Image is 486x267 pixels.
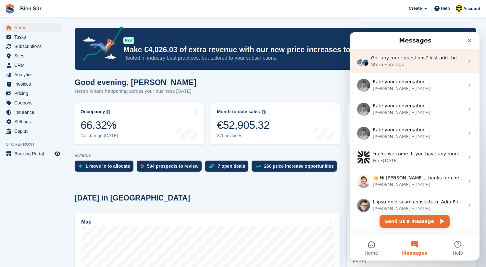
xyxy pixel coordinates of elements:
[23,101,61,108] div: [PERSON_NAME]
[217,109,260,115] div: Month-to-date sales
[210,103,340,144] a: Month-to-date sales €52,905.32 370 invoices
[75,194,190,202] h2: [DATE] in [GEOGRAPHIC_DATA]
[75,78,196,87] h1: Good evening, [PERSON_NAME]
[81,109,105,115] div: Occupancy
[123,55,419,62] p: Rooted in industry best practices, but tailored to your subscriptions.
[463,6,480,12] span: Account
[137,161,205,175] a: 594 prospects to review
[23,77,61,84] div: [PERSON_NAME]
[7,71,20,84] img: Profile image for Bradley
[43,202,86,228] button: Messages
[147,164,199,169] div: 594 prospects to review
[81,133,118,139] div: No change [DATE]
[62,77,80,84] div: • [DATE]
[62,101,80,108] div: • [DATE]
[23,71,76,76] span: Rate your conversation
[18,3,44,14] a: Bien Sûr
[217,118,269,132] div: €52,905.32
[3,98,61,107] a: menu
[350,32,480,261] iframe: Intercom live chat
[23,143,390,148] span: 👋 Hi [PERSON_NAME], thanks for checking out our latest feature for managing your sales pipeline. ...
[87,202,130,228] button: Help
[6,141,65,148] span: Storefront
[23,149,61,156] div: [PERSON_NAME]
[264,164,334,169] div: 266 price increase opportunities
[3,108,61,117] a: menu
[3,117,61,126] a: menu
[123,37,134,44] div: NEW
[7,119,20,132] img: Profile image for Fin
[7,47,20,60] img: Profile image for Bradley
[14,79,53,89] span: Invoices
[23,125,30,132] div: Fin
[23,47,76,52] span: Rate your conversation
[14,23,53,32] span: Home
[23,95,76,100] span: Rate your conversation
[106,110,110,114] img: icon-info-grey-7440780725fd019a000dd9b08b2336e03edf1995a4989e88bcd33f0948082b44.svg
[3,42,61,51] a: menu
[14,149,53,158] span: Booking Portal
[62,173,80,180] div: • [DATE]
[217,133,269,139] div: 370 invoices
[78,26,123,63] img: price-adjustments-announcement-icon-8257ccfd72463d97f412b2fc003d46551f7dbcb40ab6d574587a9cd5c0d94...
[262,110,266,114] img: icon-info-grey-7440780725fd019a000dd9b08b2336e03edf1995a4989e88bcd33f0948082b44.svg
[14,42,53,51] span: Subscriptions
[209,164,214,168] img: deal-1b604bf984904fb50ccaf53a9ad4b4a5d6e5aea283cecdc64d6e3604feb123c2.svg
[62,149,80,156] div: • [DATE]
[255,165,261,168] img: price_increase_opportunities-93ffe204e8149a01c8c9dc8f82e8f89637d9d84a8eef4429ea346261dce0b2c0.svg
[14,117,53,126] span: Settings
[52,219,77,223] span: Messages
[7,143,20,156] img: Profile image for David
[81,219,92,225] h2: Map
[81,118,118,132] div: 66.32%
[79,164,82,168] img: move_ins_to_allocate_icon-fdf77a2bb77ea45bf5b3d319d69a93e2d87916cf1d5bf7949dd705db3b84f3ca.svg
[75,88,196,95] p: Here's what's happening across your business [DATE]
[23,53,61,60] div: [PERSON_NAME]
[14,70,53,79] span: Analytics
[456,5,462,12] img: Marie Tran
[3,32,61,42] a: menu
[75,161,137,175] a: 1 move in to allocate
[141,164,144,168] img: prospect-51fa495bee0391a8d652442698ab0144808aea92771e9ea1ae160a38d050c398.svg
[3,61,61,70] a: menu
[123,45,419,55] p: Make €4,026.03 of extra revenue with our new price increases tool
[103,219,113,223] span: Help
[218,164,245,169] div: 7 open deals
[21,23,200,28] span: Got any more questions? Just add them here, and our team will take a look! 😊
[23,173,61,180] div: [PERSON_NAME]
[441,5,450,12] span: Help
[23,119,233,124] span: You're welcome. If you have any more questions or need further assistance, feel free to ask.
[3,51,61,60] a: menu
[3,79,61,89] a: menu
[14,108,53,117] span: Insurance
[30,183,100,196] button: Send us a message
[14,127,53,136] span: Capital
[5,4,15,14] img: stora-icon-8386f47178a22dfd0bd8f6a31ec36ba5ce8667c1dd55bd0f319d3a0aa187defe.svg
[3,127,61,136] a: menu
[14,61,53,70] span: CRM
[74,103,204,144] a: Occupancy 66.32% No change [DATE]
[75,154,476,158] p: ACTIONS
[347,103,477,144] a: Awaiting payment €12,396.53 80 invoices
[7,95,20,108] img: Profile image for Bradley
[35,29,55,36] div: • 5m ago
[14,32,53,42] span: Tasks
[14,89,53,98] span: Pricing
[252,161,340,175] a: 266 price increase opportunities
[85,164,130,169] div: 1 move in to allocate
[14,98,53,107] span: Coupons
[205,161,252,175] a: 7 open deals
[31,125,49,132] div: • [DATE]
[21,29,33,36] div: Stora
[353,258,470,264] div: [DATE]
[62,53,80,60] div: • [DATE]
[7,167,20,180] img: Profile image for Steven
[3,149,61,158] a: menu
[3,89,61,98] a: menu
[14,51,53,60] span: Sites
[3,23,61,32] a: menu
